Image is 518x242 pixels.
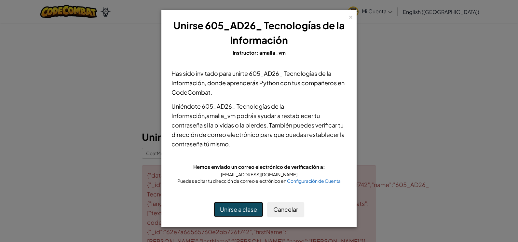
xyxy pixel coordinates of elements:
button: Cancelar [267,202,304,217]
span: 605_AD26_ Tecnologías de la Información [171,70,331,87]
div: [EMAIL_ADDRESS][DOMAIN_NAME] [171,171,347,178]
span: 605_AD26_ Tecnologías de la [202,102,284,110]
div: × [348,13,353,20]
span: Hemos enviado un correo electrónico de verificación a: [193,164,325,170]
span: podrás ayudar a restablecer tu contraseña si la olvidas o la pierdes. También puedes verificar tu... [171,112,345,148]
span: Instructor: [233,49,259,56]
span: Uniéndote [171,102,202,110]
span: Puedes editar tu dirección de correo electrónico en [177,178,287,184]
span: Has sido invitado para unirte [171,70,249,77]
a: Configuración de Cuenta [287,178,341,184]
button: Unirse a clase [214,202,263,217]
span: , donde aprenderás [205,79,259,87]
span: amalia_vm [259,49,286,56]
span: Unirse [173,19,203,32]
span: 605_AD26_ Tecnologías de la Información [205,19,345,46]
span: Python [259,79,279,87]
span: Información,amalia_vm [171,112,237,119]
